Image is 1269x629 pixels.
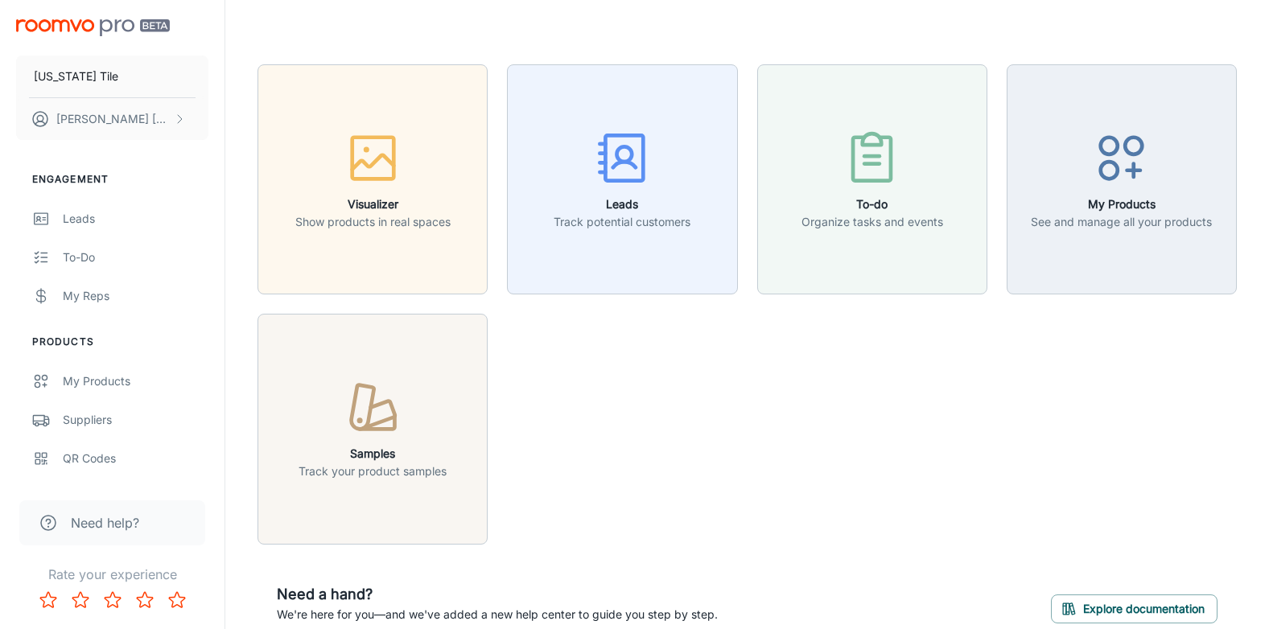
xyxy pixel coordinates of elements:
[16,19,170,36] img: Roomvo PRO Beta
[32,584,64,616] button: Rate 1 star
[63,372,208,390] div: My Products
[64,584,97,616] button: Rate 2 star
[63,450,208,467] div: QR Codes
[258,64,488,294] button: VisualizerShow products in real spaces
[258,314,488,544] button: SamplesTrack your product samples
[277,583,718,606] h6: Need a hand?
[554,195,690,213] h6: Leads
[161,584,193,616] button: Rate 5 star
[97,584,129,616] button: Rate 3 star
[1031,195,1212,213] h6: My Products
[34,68,118,85] p: [US_STATE] Tile
[801,213,943,231] p: Organize tasks and events
[757,64,987,294] button: To-doOrganize tasks and events
[56,110,170,128] p: [PERSON_NAME] [PERSON_NAME]
[507,64,737,294] button: LeadsTrack potential customers
[1051,599,1217,615] a: Explore documentation
[757,171,987,187] a: To-doOrganize tasks and events
[554,213,690,231] p: Track potential customers
[16,55,208,97] button: [US_STATE] Tile
[299,445,447,462] h6: Samples
[507,171,737,187] a: LeadsTrack potential customers
[63,287,208,305] div: My Reps
[1031,213,1212,231] p: See and manage all your products
[295,195,451,213] h6: Visualizer
[71,513,139,532] span: Need help?
[258,420,488,436] a: SamplesTrack your product samples
[13,565,212,584] p: Rate your experience
[129,584,161,616] button: Rate 4 star
[1051,594,1217,623] button: Explore documentation
[277,606,718,623] p: We're here for you—and we've added a new help center to guide you step by step.
[1007,171,1237,187] a: My ProductsSee and manage all your products
[1007,64,1237,294] button: My ProductsSee and manage all your products
[299,462,447,480] p: Track your product samples
[16,98,208,140] button: [PERSON_NAME] [PERSON_NAME]
[801,195,943,213] h6: To-do
[63,210,208,228] div: Leads
[295,213,451,231] p: Show products in real spaces
[63,249,208,266] div: To-do
[63,411,208,429] div: Suppliers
